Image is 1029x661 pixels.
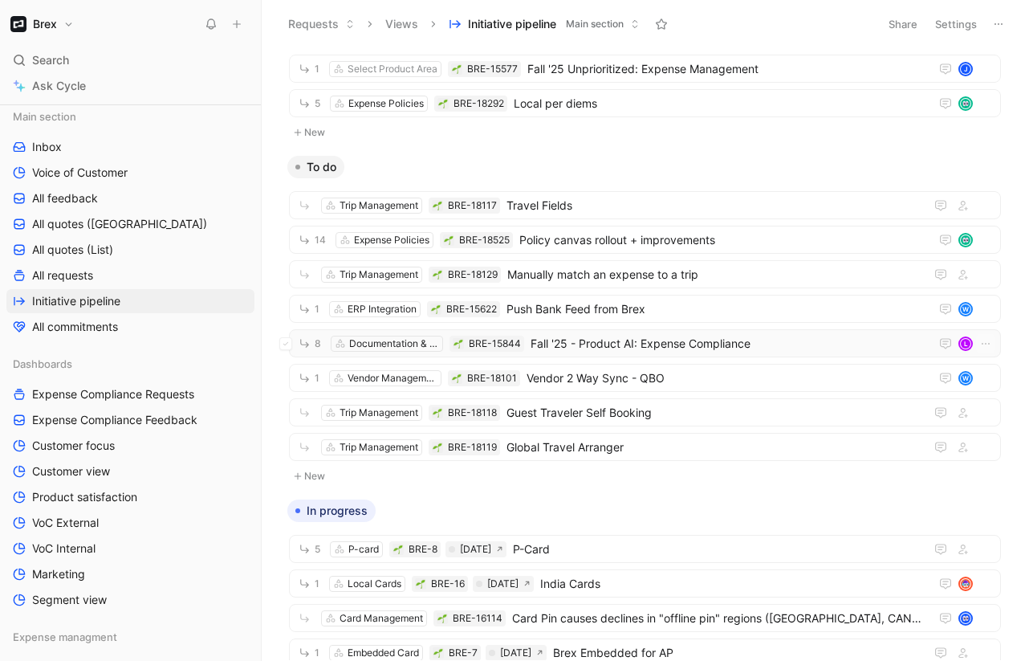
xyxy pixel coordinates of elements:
[289,89,1001,117] a: 5Expense Policies🌱BRE-18292Local per diemsavatar
[433,408,442,418] img: 🌱
[287,500,376,522] button: In progress
[32,139,62,155] span: Inbox
[453,96,504,112] div: BRE-18292
[448,267,498,283] div: BRE-18129
[432,269,443,280] button: 🌱
[32,51,69,70] span: Search
[6,382,254,406] a: Expense Compliance Requests
[340,610,423,626] div: Card Management
[315,545,320,554] span: 5
[452,64,462,74] img: 🌱
[32,216,207,232] span: All quotes ([GEOGRAPHIC_DATA])
[6,537,254,561] a: VoC Internal
[437,614,447,623] img: 🌱
[295,59,323,79] button: 1
[432,442,443,453] button: 🌱
[32,463,110,479] span: Customer view
[443,235,454,246] button: 🌱
[289,191,1001,219] a: Trip Management🌱BRE-18117Travel Fields
[513,540,918,559] span: P-Card
[348,370,437,386] div: Vendor Management
[437,613,448,624] button: 🌱
[348,301,417,317] div: ERP Integration
[448,198,497,214] div: BRE-18117
[437,98,449,109] div: 🌱
[315,64,319,74] span: 1
[881,13,925,35] button: Share
[315,235,326,245] span: 14
[289,535,1001,563] a: 5P-card🌱BRE-8[DATE]P-Card
[6,459,254,484] a: Customer view
[392,544,404,555] button: 🌱
[928,13,984,35] button: Settings
[506,300,923,319] span: Push Bank Feed from Brex
[33,17,57,31] h1: Brex
[32,267,93,284] span: All requests
[348,96,424,112] div: Expense Policies
[487,576,519,592] div: [DATE]
[32,438,115,454] span: Customer focus
[340,198,418,214] div: Trip Management
[295,93,323,113] button: 5
[6,104,254,339] div: Main sectionInboxVoice of CustomerAll feedbackAll quotes ([GEOGRAPHIC_DATA])All quotes (List)All ...
[10,16,26,32] img: Brex
[6,434,254,458] a: Customer focus
[289,55,1001,83] a: 1Select Product Area🌱BRE-15577Fall '25 Unprioritized: Expense ManagementJ
[315,648,319,658] span: 1
[433,270,442,279] img: 🌱
[6,186,254,210] a: All feedback
[453,610,502,626] div: BRE-16114
[295,573,323,594] button: 1
[527,59,923,79] span: Fall '25 Unprioritized: Expense Management
[13,629,117,645] span: Expense managment
[6,408,254,432] a: Expense Compliance Feedback
[451,63,462,75] div: 🌱
[295,368,323,388] button: 1
[393,545,403,554] img: 🌱
[32,412,197,428] span: Expense Compliance Feedback
[281,12,362,36] button: Requests
[32,76,86,96] span: Ask Cycle
[960,578,971,590] img: avatar
[448,439,497,455] div: BRE-18119
[960,63,971,75] div: J
[13,356,72,372] span: Dashboards
[378,12,425,36] button: Views
[468,16,556,32] span: Initiative pipeline
[6,13,78,35] button: BrexBrex
[349,336,439,352] div: Documentation & Compliance
[459,232,510,248] div: BRE-18525
[432,407,443,418] div: 🌱
[307,159,336,175] span: To do
[6,352,254,612] div: DashboardsExpense Compliance RequestsExpense Compliance FeedbackCustomer focusCustomer viewProduc...
[432,200,443,211] button: 🌱
[32,293,120,309] span: Initiative pipeline
[433,647,444,659] div: 🌱
[6,212,254,236] a: All quotes ([GEOGRAPHIC_DATA])
[32,489,137,505] span: Product satisfaction
[295,299,323,319] button: 1
[452,373,462,383] img: 🌱
[451,373,462,384] button: 🌱
[340,439,418,455] div: Trip Management
[32,515,99,531] span: VoC External
[6,562,254,586] a: Marketing
[340,405,418,421] div: Trip Management
[431,304,441,314] img: 🌱
[289,295,1001,323] a: 1ERP Integration🌱BRE-15622Push Bank Feed from BrexW
[448,405,497,421] div: BRE-18118
[527,369,923,388] span: Vendor 2 Way Sync - QBO
[287,156,344,178] button: To do
[460,541,491,557] div: [DATE]
[340,267,418,283] div: Trip Management
[289,604,1001,632] a: Card Management🌱BRE-16114Card Pin causes declines in "offline pin" regions ([GEOGRAPHIC_DATA], CA...
[438,99,448,108] img: 🌱
[6,289,254,313] a: Initiative pipeline
[295,230,329,250] button: 14
[500,645,531,661] div: [DATE]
